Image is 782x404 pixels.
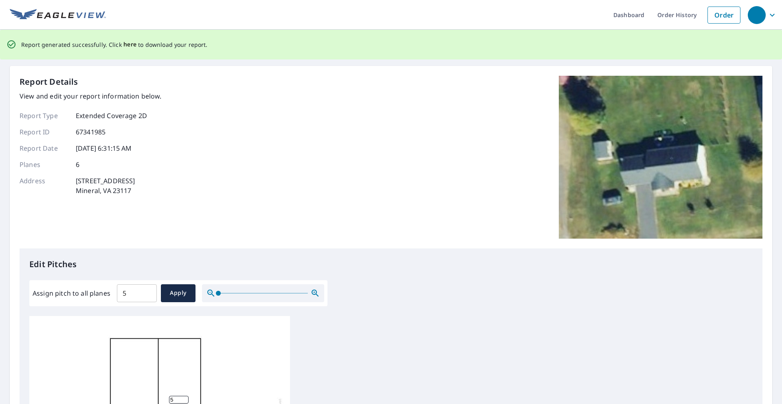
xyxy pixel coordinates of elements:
p: Report generated successfully. Click to download your report. [21,40,208,50]
p: Edit Pitches [29,258,753,270]
p: Report Details [20,76,78,88]
p: [STREET_ADDRESS] Mineral, VA 23117 [76,176,135,195]
p: View and edit your report information below. [20,91,162,101]
p: 67341985 [76,127,105,137]
button: Apply [161,284,195,302]
button: here [123,40,137,50]
p: Extended Coverage 2D [76,111,147,121]
img: Top image [559,76,762,239]
label: Assign pitch to all planes [33,288,110,298]
p: Planes [20,160,68,169]
p: Report ID [20,127,68,137]
p: [DATE] 6:31:15 AM [76,143,132,153]
p: Report Date [20,143,68,153]
a: Order [707,7,740,24]
input: 00.0 [117,282,157,305]
p: Address [20,176,68,195]
span: Apply [167,288,189,298]
p: 6 [76,160,79,169]
img: EV Logo [10,9,106,21]
p: Report Type [20,111,68,121]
